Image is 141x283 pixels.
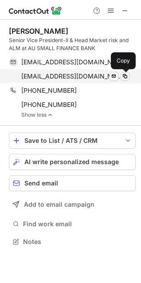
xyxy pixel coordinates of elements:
div: [PERSON_NAME] [9,27,68,35]
button: save-profile-one-click [9,133,136,149]
span: AI write personalized message [24,158,119,165]
span: Add to email campaign [24,201,94,208]
button: Find work email [9,218,136,230]
img: - [47,112,53,118]
span: [EMAIL_ADDRESS][DOMAIN_NAME] [21,72,123,80]
span: Send email [24,180,58,187]
button: AI write personalized message [9,154,136,170]
span: Notes [23,238,132,246]
button: Notes [9,236,136,248]
button: Send email [9,175,136,191]
span: Find work email [23,220,132,228]
a: Show less [21,112,136,118]
span: [PHONE_NUMBER] [21,86,77,94]
span: [EMAIL_ADDRESS][DOMAIN_NAME] [21,58,123,66]
img: ContactOut v5.3.10 [9,5,62,16]
span: [PHONE_NUMBER] [21,101,77,109]
button: Add to email campaign [9,197,136,212]
div: Senior Vice President-II & Head Market risk and ALM at AU SMALL FINANCE BANK [9,36,136,52]
div: Save to List / ATS / CRM [24,137,120,144]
